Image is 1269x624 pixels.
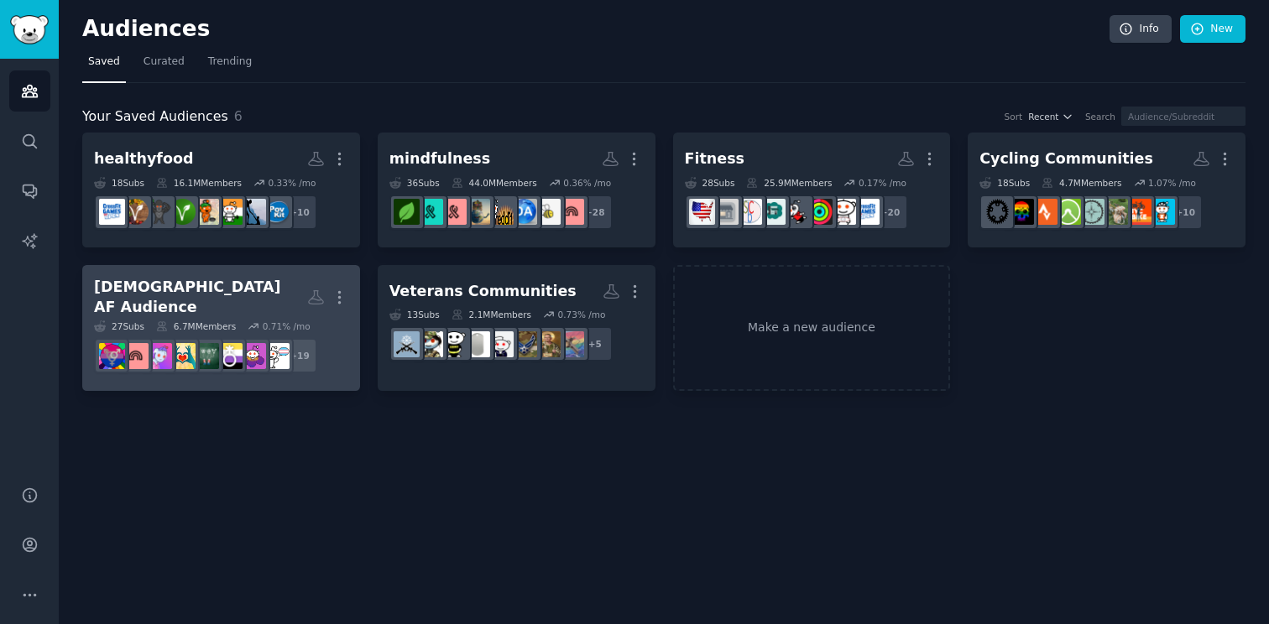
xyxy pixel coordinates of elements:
div: 0.71 % /mo [263,320,311,332]
img: questioning [193,343,219,369]
div: + 28 [577,195,613,230]
img: AppleFitnessPlus [807,199,833,225]
div: 28 Sub s [685,177,735,189]
span: Saved [88,55,120,70]
a: healthyfood18Subs16.1MMembers0.33% /mo+10povertykitchenpovertyfinanceFitness_Indiavegetarianvegan... [82,133,360,247]
div: + 5 [577,326,613,361]
div: 27 Sub s [94,320,144,332]
img: NYCbike [1125,199,1151,225]
img: MilitaryWomen [417,331,443,357]
a: New [1180,15,1245,44]
div: 13 Sub s [389,309,440,320]
div: 6.7M Members [156,320,236,332]
a: Saved [82,49,126,83]
img: crossfit [854,199,880,225]
div: 16.1M Members [156,177,242,189]
a: Trending [202,49,258,83]
span: 6 [234,108,243,124]
img: small_business_ideas [760,199,786,225]
img: Militaryfaq [464,331,490,357]
img: BisexualMen [99,343,125,369]
img: randomactsofkindness [558,199,584,225]
div: 44.0M Members [452,177,537,189]
div: 18 Sub s [979,177,1030,189]
a: Make a new audience [673,265,951,392]
img: AirForce [511,331,537,357]
div: Fitness [685,148,744,169]
span: Your Saved Audiences [82,107,228,127]
div: 2.1M Members [452,309,531,320]
img: komoot [1055,199,1081,225]
div: 0.33 % /mo [268,177,316,189]
img: latebloomerlesbians [240,343,266,369]
a: [DEMOGRAPHIC_DATA] AF Audience27Subs6.7MMembers0.71% /mo+19asktransgenderlatebloomerlesbiansNonBi... [82,265,360,392]
img: NonBinary [217,343,243,369]
a: Fitness28Subs25.9MMembers0.17% /mo+20crossfitintermittentfastingAppleFitnessPlusHIITsmall_busines... [673,133,951,247]
div: mindfulness [389,148,490,169]
div: + 10 [282,195,317,230]
img: gratitude [464,199,490,225]
a: mindfulness36Subs44.0MMembers0.36% /mo+28randomactsofkindnessRandomKindnessdryalcoholicsstopdrink... [378,133,655,247]
div: + 19 [282,338,317,373]
img: liberalgunowners [394,331,420,357]
img: NonCredibleDefense [558,331,584,357]
img: vegan [170,199,196,225]
img: ebikes [984,199,1010,225]
img: bikepacking [1078,199,1104,225]
div: 4.7M Members [1042,177,1121,189]
img: SmallBusinessCanada [736,199,762,225]
img: veganfitness [146,199,172,225]
div: 36 Sub s [389,177,440,189]
div: Sort [1005,111,1023,122]
div: Search [1085,111,1115,122]
span: Trending [208,55,252,70]
div: healthyfood [94,148,194,169]
img: Zwift [1149,199,1175,225]
div: 0.73 % /mo [558,309,606,320]
img: dryalcoholics [511,199,537,225]
img: smallbusinessindia [713,199,739,225]
a: Info [1110,15,1172,44]
a: Cycling Communities18Subs4.7MMembers1.07% /mo+10ZwiftNYCbikebicycletouringbikepackingkomootStrava... [968,133,1245,247]
img: Strava [1031,199,1057,225]
img: Fitness_India [217,199,243,225]
img: army [441,331,467,357]
div: + 20 [873,195,908,230]
img: asktransgender [264,343,290,369]
img: veganrecipes [123,199,149,225]
span: Curated [144,55,185,70]
span: Recent [1028,111,1058,122]
div: 0.17 % /mo [859,177,906,189]
a: Veterans Communities13Subs2.1MMembers0.73% /mo+5NonCredibleDefenseUSMCAirForcenavyMilitaryfaqarmy... [378,265,655,392]
h2: Audiences [82,16,1110,43]
div: 18 Sub s [94,177,144,189]
img: intermittentfasting [830,199,856,225]
img: GummySearch logo [10,15,49,44]
img: navy [488,331,514,357]
img: RandomKindness [535,199,561,225]
img: HIIT [783,199,809,225]
img: Anxietyhelp [441,199,467,225]
div: Veterans Communities [389,281,577,302]
img: povertykitchen [264,199,290,225]
img: smallbusinessUS [689,199,715,225]
div: Cycling Communities [979,148,1153,169]
div: 25.9M Members [746,177,832,189]
div: 0.36 % /mo [563,177,611,189]
img: AnxietyDepression [394,199,420,225]
div: + 10 [1167,195,1203,230]
input: Audience/Subreddit [1121,107,1245,126]
div: [DEMOGRAPHIC_DATA] AF Audience [94,277,307,318]
img: BisexualTeens [146,343,172,369]
img: USMC [535,331,561,357]
img: MTB [1008,199,1034,225]
img: vegetarian [193,199,219,225]
div: 1.07 % /mo [1148,177,1196,189]
img: povertyfinance [240,199,266,225]
img: crossfit [99,199,125,225]
img: bicycletouring [1102,199,1128,225]
img: stopdrinking [488,199,514,225]
img: BiWomen [123,343,149,369]
button: Recent [1028,111,1073,122]
img: adhd_anxiety [417,199,443,225]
